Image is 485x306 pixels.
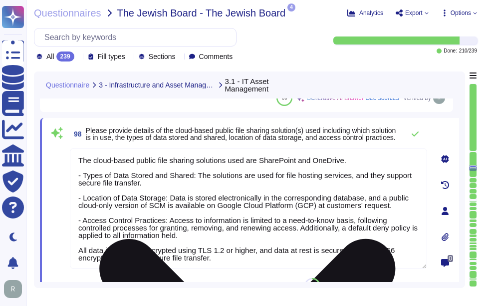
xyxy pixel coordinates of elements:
input: Search by keywords [39,28,236,46]
span: 4 [287,3,295,11]
span: Generative AI answer [306,95,364,101]
span: Questionnaire [46,81,89,88]
img: user [4,280,22,298]
span: 0 [448,255,453,262]
span: 98 [70,130,82,137]
span: Options [451,10,471,16]
span: Done: [444,48,457,53]
span: 210 / 239 [459,48,477,53]
button: user [2,278,29,300]
textarea: The cloud-based public file sharing solutions used are SharePoint and OneDrive. - Types of Data S... [70,148,427,269]
span: Sections [149,53,176,60]
span: The Jewish Board - The Jewish Board [117,8,286,18]
div: 239 [56,51,74,61]
span: Comments [199,53,233,60]
span: All [46,53,54,60]
span: Verified by [403,95,431,101]
span: Questionnaires [34,8,101,18]
span: Analytics [359,10,383,16]
span: Please provide details of the cloud-based public file sharing solution(s) used including which so... [86,126,396,141]
span: See sources [366,95,399,101]
button: Analytics [347,9,383,17]
span: Export [405,10,423,16]
span: 3 - Infrastructure and Asset Management [99,81,215,88]
span: Fill types [98,53,125,60]
span: 3.1 - IT Asset Management [225,77,307,92]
